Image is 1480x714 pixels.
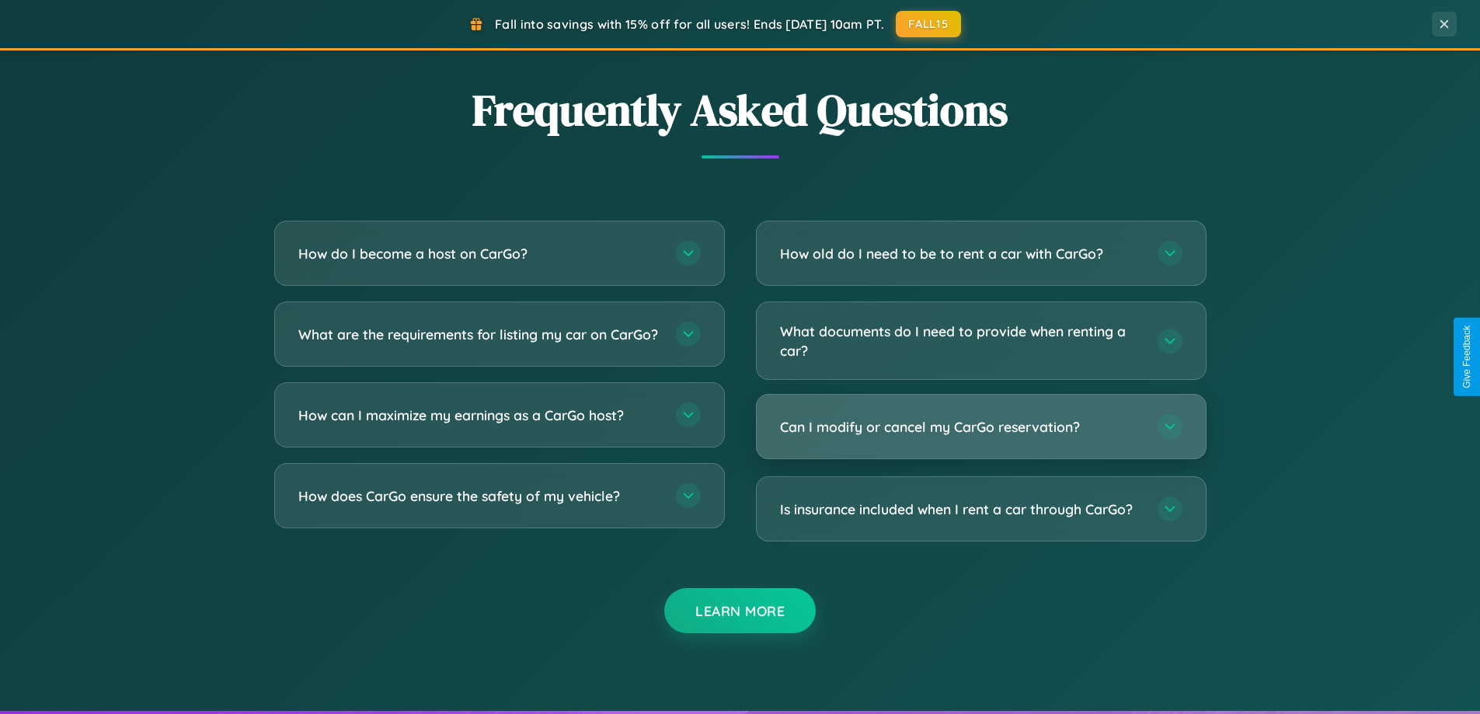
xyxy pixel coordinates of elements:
h3: Can I modify or cancel my CarGo reservation? [780,417,1142,437]
button: FALL15 [896,11,961,37]
h3: How can I maximize my earnings as a CarGo host? [298,406,660,425]
h3: What documents do I need to provide when renting a car? [780,322,1142,360]
h3: What are the requirements for listing my car on CarGo? [298,325,660,344]
h3: How old do I need to be to rent a car with CarGo? [780,244,1142,263]
h3: How do I become a host on CarGo? [298,244,660,263]
h3: Is insurance included when I rent a car through CarGo? [780,500,1142,519]
h2: Frequently Asked Questions [274,80,1207,140]
h3: How does CarGo ensure the safety of my vehicle? [298,486,660,506]
div: Give Feedback [1461,326,1472,388]
span: Fall into savings with 15% off for all users! Ends [DATE] 10am PT. [495,16,884,32]
button: Learn More [664,588,816,633]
